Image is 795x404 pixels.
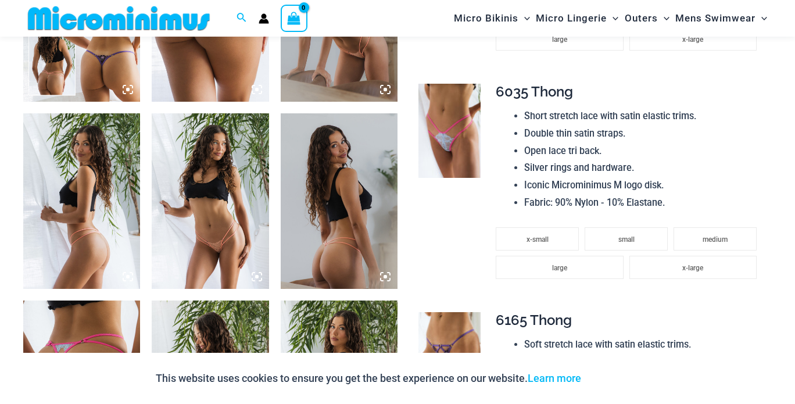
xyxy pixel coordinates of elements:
[674,227,757,251] li: medium
[281,113,397,289] img: Sip Bellini 608 Micro Thong
[682,264,703,272] span: x-large
[156,370,581,387] p: This website uses cookies to ensure you get the best experience on our website.
[449,2,772,35] nav: Site Navigation
[454,3,518,33] span: Micro Bikinis
[629,27,757,51] li: x-large
[625,3,658,33] span: Outers
[496,227,579,251] li: x-small
[658,3,669,33] span: Menu Toggle
[618,235,635,244] span: small
[496,83,573,100] span: 6035 Thong
[536,3,607,33] span: Micro Lingerie
[23,5,214,31] img: MM SHOP LOGO FLAT
[524,194,762,212] li: Fabric: 90% Nylon - 10% Elastane.
[524,177,762,194] li: Iconic Microminimus M logo disk.
[590,364,639,392] button: Accept
[703,235,728,244] span: medium
[281,5,307,31] a: View Shopping Cart, empty
[755,3,767,33] span: Menu Toggle
[496,27,623,51] li: large
[552,35,567,44] span: large
[629,256,757,279] li: x-large
[152,113,268,289] img: Sip Bellini 608 Micro Thong
[622,3,672,33] a: OutersMenu ToggleMenu Toggle
[451,3,533,33] a: Micro BikinisMenu ToggleMenu Toggle
[418,84,481,177] img: Savour Cotton Candy 6035 Thong
[518,3,530,33] span: Menu Toggle
[23,113,140,289] img: Sip Bellini 608 Micro Thong
[496,312,572,328] span: 6165 Thong
[672,3,770,33] a: Mens SwimwearMenu ToggleMenu Toggle
[528,372,581,384] a: Learn more
[237,11,247,26] a: Search icon link
[533,3,621,33] a: Micro LingerieMenu ToggleMenu Toggle
[524,159,762,177] li: Silver rings and hardware.
[552,264,567,272] span: large
[496,256,623,279] li: large
[675,3,755,33] span: Mens Swimwear
[524,336,762,353] li: Soft stretch lace with satin elastic trims.
[524,108,762,125] li: Short stretch lace with satin elastic trims.
[682,35,703,44] span: x-large
[527,235,549,244] span: x-small
[524,142,762,160] li: Open lace tri back.
[607,3,618,33] span: Menu Toggle
[259,13,269,24] a: Account icon link
[585,227,668,251] li: small
[524,125,762,142] li: Double thin satin straps.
